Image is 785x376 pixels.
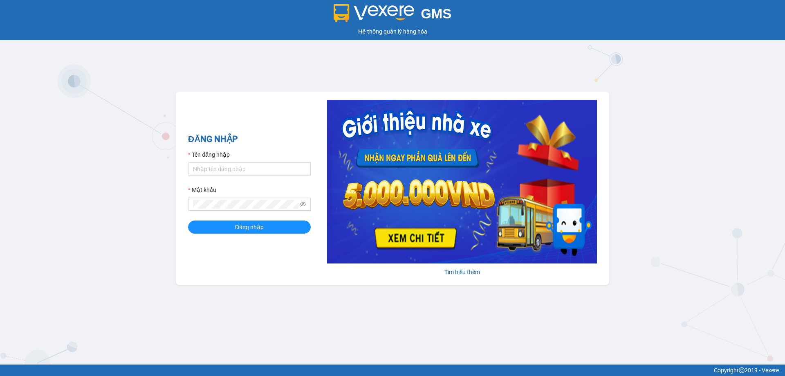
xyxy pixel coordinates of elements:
button: Đăng nhập [188,221,311,234]
img: banner-0 [327,100,597,263]
img: logo 2 [334,4,415,22]
div: Copyright 2019 - Vexere [6,366,779,375]
label: Mật khẩu [188,185,216,194]
span: GMS [421,6,451,21]
span: copyright [739,367,745,373]
input: Tên đăng nhập [188,162,311,176]
span: eye-invisible [300,201,306,207]
label: Tên đăng nhập [188,150,230,159]
input: Mật khẩu [193,200,298,209]
h2: ĐĂNG NHẬP [188,133,311,146]
span: Đăng nhập [235,223,264,232]
a: GMS [334,12,452,19]
div: Tìm hiểu thêm [327,268,597,277]
div: Hệ thống quản lý hàng hóa [2,27,783,36]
